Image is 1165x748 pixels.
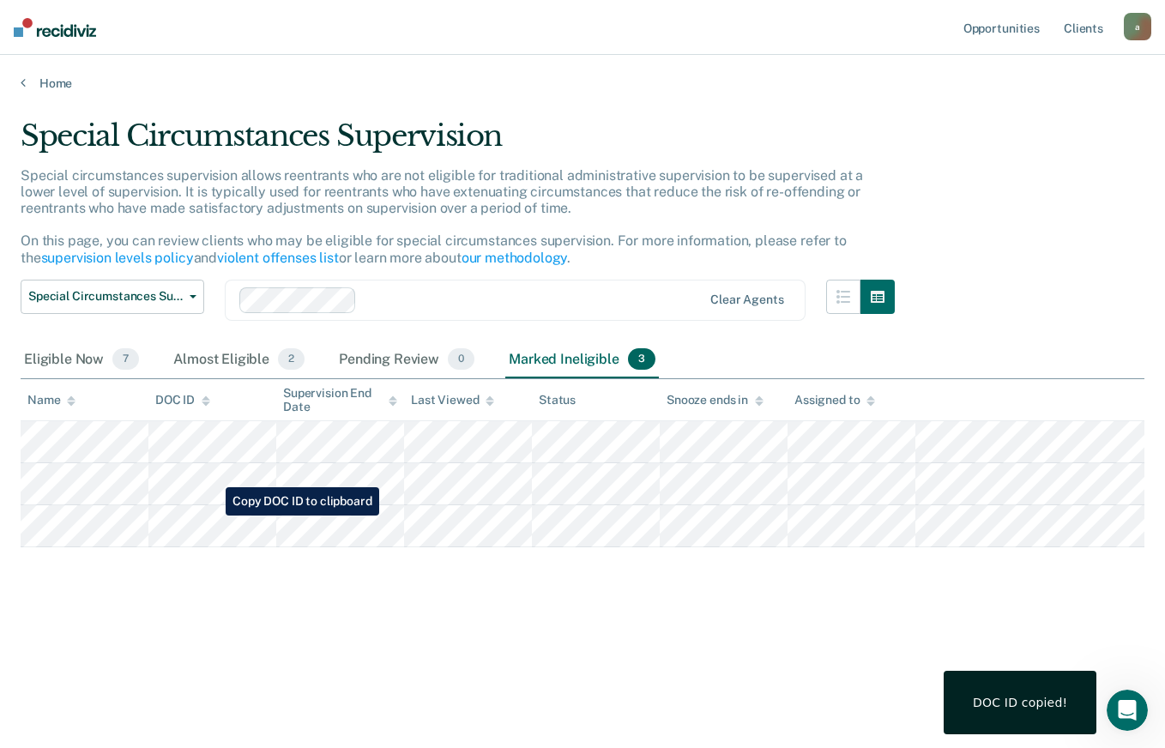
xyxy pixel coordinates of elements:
[283,386,397,415] div: Supervision End Date
[155,393,210,407] div: DOC ID
[278,348,305,371] span: 2
[21,167,863,266] p: Special circumstances supervision allows reentrants who are not eligible for traditional administ...
[112,348,139,371] span: 7
[14,18,96,37] img: Recidiviz
[217,250,339,266] a: violent offenses list
[794,393,875,407] div: Assigned to
[448,348,474,371] span: 0
[973,695,1067,710] div: DOC ID copied!
[1124,13,1151,40] button: a
[628,348,655,371] span: 3
[21,75,1144,91] a: Home
[539,393,576,407] div: Status
[1107,690,1148,731] iframe: Intercom live chat
[710,293,783,307] div: Clear agents
[27,393,75,407] div: Name
[170,341,308,379] div: Almost Eligible2
[667,393,764,407] div: Snooze ends in
[21,280,204,314] button: Special Circumstances Supervision
[41,250,194,266] a: supervision levels policy
[411,393,494,407] div: Last Viewed
[28,289,183,304] span: Special Circumstances Supervision
[462,250,568,266] a: our methodology
[335,341,478,379] div: Pending Review0
[505,341,659,379] div: Marked Ineligible3
[21,341,142,379] div: Eligible Now7
[21,118,895,167] div: Special Circumstances Supervision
